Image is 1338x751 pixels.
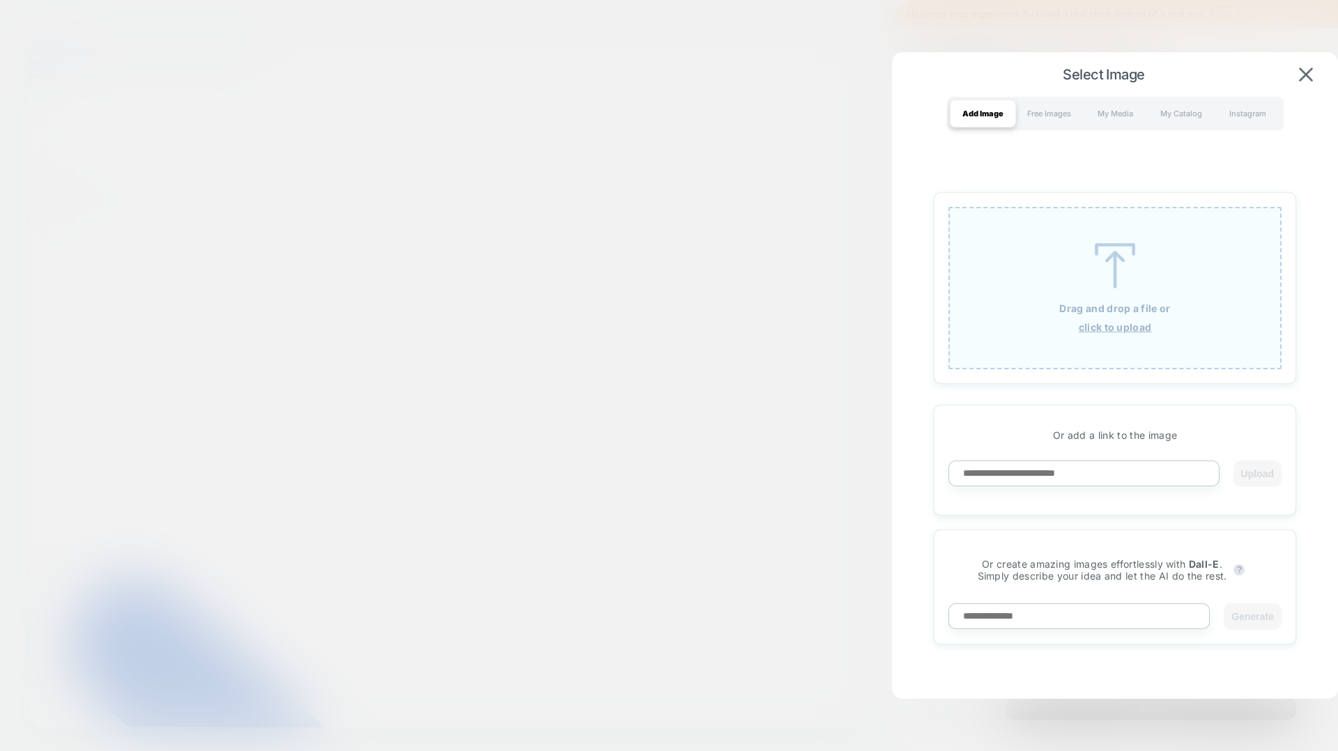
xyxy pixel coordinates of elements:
[1059,302,1170,314] p: Drag and drop a file or
[1079,321,1152,333] u: click to upload
[1299,68,1313,82] img: close
[948,207,1282,369] div: Drag and drop a file orclick to upload
[948,429,1282,441] p: Or add a link to the image
[1189,558,1220,570] strong: Dall-E
[950,100,1016,127] div: Add Image
[1084,243,1146,288] img: dropzone
[1233,564,1245,575] button: ?
[28,185,292,198] a: Shop
[1016,100,1082,127] div: Free Images
[1082,100,1148,127] div: My Media
[913,66,1295,83] span: Select Image
[56,199,1112,216] div: New Colors
[1215,100,1281,127] div: Instagram
[28,185,57,198] span: Shop
[56,698,148,711] span: Shibumi Shades
[56,216,474,697] img: svg+xml;charset=utf-8,%3Csvg%20xmlns%3D%27http%3A%2F%2Fwww.w3.org%2F2000%2Fsvg%27%20width%3D%2712...
[1148,100,1215,127] div: My Catalog
[978,558,1227,582] p: Or create amazing images effortlessly with . Simply describe your idea and let the AI do the rest.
